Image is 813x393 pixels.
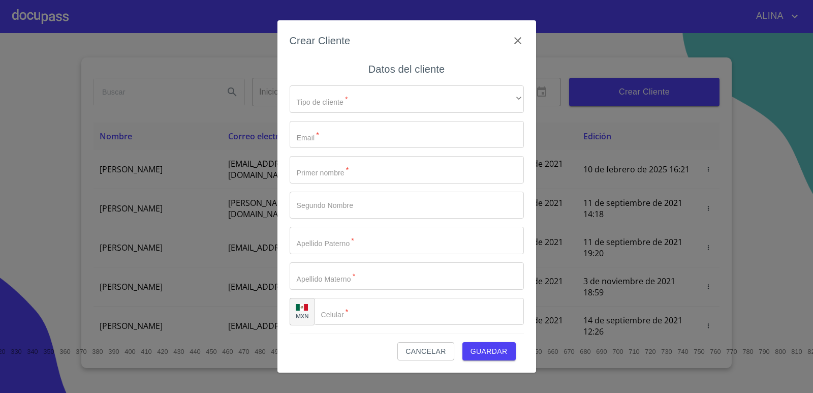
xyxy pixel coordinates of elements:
img: R93DlvwvvjP9fbrDwZeCRYBHk45OWMq+AAOlFVsxT89f82nwPLnD58IP7+ANJEaWYhP0Tx8kkA0WlQMPQsAAgwAOmBj20AXj6... [296,304,308,311]
span: Guardar [471,345,508,358]
div: ​ [290,85,524,113]
p: MXN [296,312,309,320]
h6: Crear Cliente [290,33,351,49]
button: Cancelar [397,342,454,361]
span: Cancelar [405,345,446,358]
h6: Datos del cliente [368,61,445,77]
button: Guardar [462,342,516,361]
